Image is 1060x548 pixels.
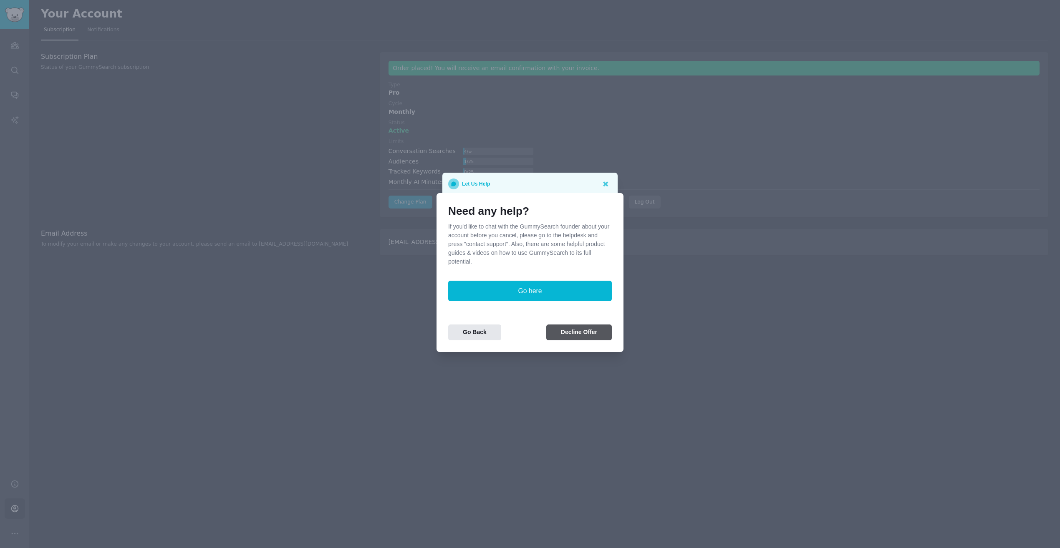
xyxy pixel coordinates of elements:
p: If you'd like to chat with the GummySearch founder about your account before you cancel, please g... [448,222,612,266]
h1: Need any help? [448,205,612,218]
button: Decline Offer [546,324,612,341]
p: Let Us Help [462,178,490,189]
button: Go here [448,281,612,301]
button: Go Back [448,324,501,341]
